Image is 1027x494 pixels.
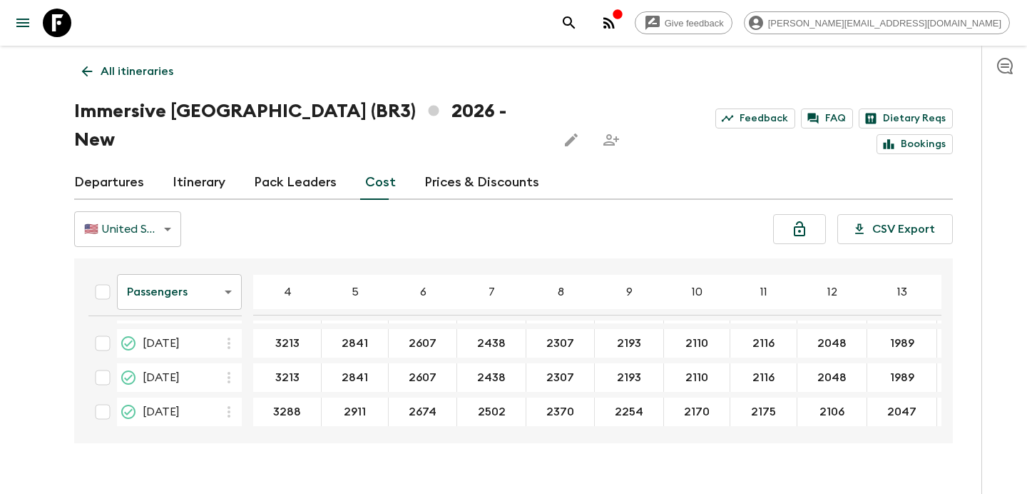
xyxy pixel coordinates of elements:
[730,363,797,392] div: 05 Dec 2026; 11
[258,363,317,392] button: 3213
[626,283,633,301] p: 9
[352,283,359,301] p: 5
[74,209,181,249] div: 🇺🇸 United States Dollar (USD)
[258,329,317,358] button: 3213
[143,335,180,352] span: [DATE]
[322,363,389,392] div: 05 Dec 2026; 5
[253,398,322,426] div: 19 Dec 2026; 4
[327,398,383,426] button: 2911
[253,329,322,358] div: 21 Nov 2026; 4
[120,335,137,352] svg: Guaranteed
[460,363,523,392] button: 2438
[668,363,725,392] button: 2110
[460,329,523,358] button: 2438
[897,283,907,301] p: 13
[557,126,586,154] button: Edit this itinerary
[256,398,318,426] button: 3288
[120,403,137,420] svg: Guaranteed
[526,398,595,426] div: 19 Dec 2026; 8
[667,398,727,426] button: 2170
[692,283,702,301] p: 10
[526,329,595,358] div: 21 Nov 2026; 8
[867,329,937,358] div: 21 Nov 2026; 13
[801,109,853,128] a: FAQ
[595,329,664,358] div: 21 Nov 2026; 9
[489,283,495,301] p: 7
[940,363,998,392] button: 1938
[322,398,389,426] div: 19 Dec 2026; 5
[284,283,292,301] p: 4
[389,398,457,426] div: 19 Dec 2026; 6
[735,363,792,392] button: 2116
[773,214,826,244] button: Lock costs
[797,398,867,426] div: 19 Dec 2026; 12
[392,363,454,392] button: 2607
[598,398,660,426] button: 2254
[877,134,953,154] a: Bookings
[595,363,664,392] div: 05 Dec 2026; 9
[600,329,658,358] button: 2193
[859,109,953,128] a: Dietary Reqs
[867,398,937,426] div: 19 Dec 2026; 13
[529,329,591,358] button: 2307
[937,398,1002,426] div: 19 Dec 2026; 14
[558,283,564,301] p: 8
[937,363,1002,392] div: 05 Dec 2026; 14
[457,329,526,358] div: 21 Nov 2026; 7
[664,398,730,426] div: 19 Dec 2026; 10
[937,329,1002,358] div: 21 Nov 2026; 14
[9,9,37,37] button: menu
[120,369,137,386] svg: On Sale
[526,363,595,392] div: 05 Dec 2026; 8
[253,363,322,392] div: 05 Dec 2026; 4
[797,329,867,358] div: 21 Nov 2026; 12
[657,18,732,29] span: Give feedback
[325,329,385,358] button: 2841
[635,11,732,34] a: Give feedback
[457,398,526,426] div: 19 Dec 2026; 7
[600,363,658,392] button: 2193
[597,126,625,154] span: Share this itinerary
[873,329,931,358] button: 1989
[867,363,937,392] div: 05 Dec 2026; 13
[365,166,396,200] a: Cost
[873,363,931,392] button: 1989
[664,363,730,392] div: 05 Dec 2026; 10
[143,369,180,386] span: [DATE]
[101,63,173,80] p: All itineraries
[74,57,181,86] a: All itineraries
[664,329,730,358] div: 21 Nov 2026; 10
[529,398,591,426] button: 2370
[760,18,1009,29] span: [PERSON_NAME][EMAIL_ADDRESS][DOMAIN_NAME]
[800,329,864,358] button: 2048
[837,214,953,244] button: CSV Export
[827,283,837,301] p: 12
[940,329,998,358] button: 1938
[735,329,792,358] button: 2116
[595,398,664,426] div: 19 Dec 2026; 9
[420,283,426,301] p: 6
[555,9,583,37] button: search adventures
[715,109,795,128] a: Feedback
[744,11,1010,34] div: [PERSON_NAME][EMAIL_ADDRESS][DOMAIN_NAME]
[941,398,998,426] button: 1995
[392,329,454,358] button: 2607
[88,278,117,306] div: Select all
[800,363,864,392] button: 2048
[730,398,797,426] div: 19 Dec 2026; 11
[424,166,539,200] a: Prices & Discounts
[461,398,523,426] button: 2502
[802,398,862,426] button: 2106
[730,329,797,358] div: 21 Nov 2026; 11
[325,363,385,392] button: 2841
[392,398,454,426] button: 2674
[74,97,546,154] h1: Immersive [GEOGRAPHIC_DATA] (BR3) 2026 - New
[529,363,591,392] button: 2307
[389,329,457,358] div: 21 Nov 2026; 6
[173,166,225,200] a: Itinerary
[668,329,725,358] button: 2110
[117,272,242,312] div: Passengers
[734,398,793,426] button: 2175
[143,403,180,420] span: [DATE]
[870,398,934,426] button: 2047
